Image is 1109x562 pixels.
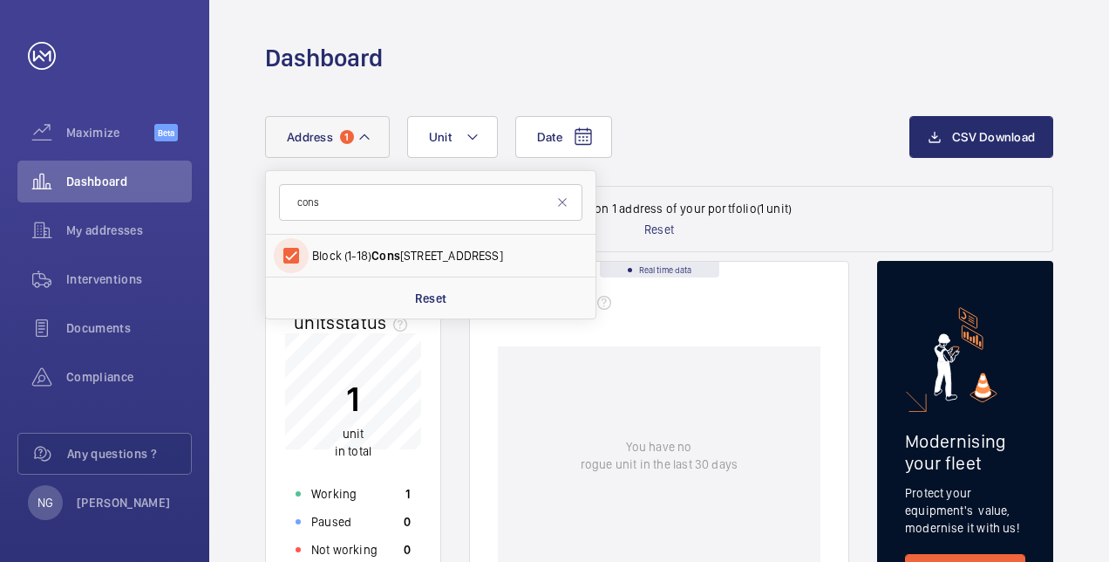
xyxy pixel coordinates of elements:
p: Working [311,485,357,503]
img: marketing-card.svg [934,307,997,402]
input: Search by address [279,184,582,221]
p: 1 [405,485,411,503]
p: Data filtered on 1 address of your portfolio (1 unit) [527,200,792,217]
p: [PERSON_NAME] [77,494,171,511]
span: Any questions ? [67,445,191,463]
button: CSV Download [909,116,1053,158]
span: unit [343,427,364,441]
span: Block (1-18) [STREET_ADDRESS] [312,247,552,264]
span: status [336,312,415,333]
p: 0 [404,541,411,559]
span: Beta [154,124,178,141]
p: in total [335,425,371,460]
p: Not working [311,541,378,559]
span: Compliance [66,368,192,386]
p: Reset [644,221,674,238]
span: CSV Download [952,130,1035,144]
button: Unit [407,116,498,158]
span: Unit [429,130,452,144]
button: Address1 [265,116,390,158]
p: NG [37,494,53,511]
span: Cons [371,249,400,263]
span: My addresses [66,222,192,239]
button: Date [515,116,612,158]
p: Protect your equipment's value, modernise it with us! [905,484,1025,537]
span: Maximize [66,124,154,141]
span: 1 [340,130,354,144]
p: Paused [311,513,351,531]
p: 0 [404,513,411,531]
span: Dashboard [66,173,192,190]
div: Real time data [600,262,719,278]
h1: Dashboard [265,42,383,74]
h2: Modernising your fleet [905,430,1025,474]
p: Reset [415,290,447,307]
span: Address [287,130,333,144]
span: Interventions [66,271,192,288]
p: 1 [335,377,371,421]
span: Date [537,130,562,144]
span: Documents [66,319,192,337]
p: You have no rogue unit in the last 30 days [581,438,738,473]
